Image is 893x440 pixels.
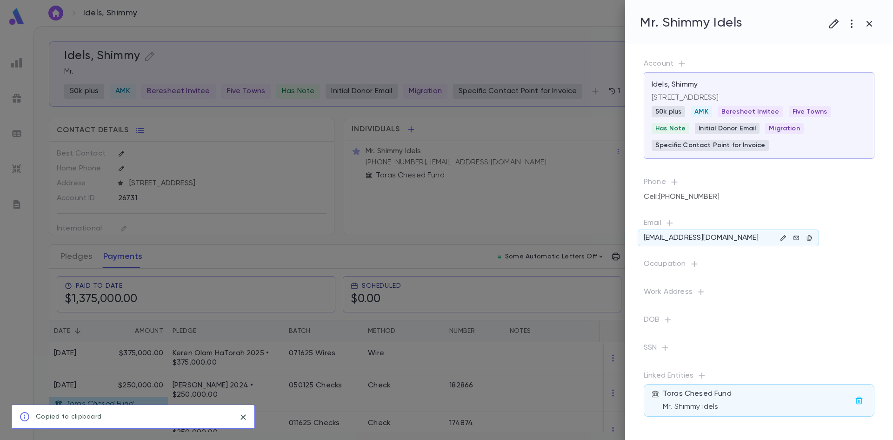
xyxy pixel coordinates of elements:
[644,59,874,72] p: Account
[789,108,831,115] span: Five Towns
[644,287,874,300] p: Work Address
[644,259,874,272] p: Occupation
[644,189,720,205] div: Cell : [PHONE_NUMBER]
[236,410,251,425] button: close
[644,177,874,190] p: Phone
[663,402,852,412] p: Mr. Shimmy Idels
[644,343,874,356] p: SSN
[652,125,689,132] span: Has Note
[644,315,874,328] p: DOB
[652,108,685,115] span: 50k plus
[652,142,769,149] span: Specific Contact Point for Invoice
[640,15,742,31] h4: Mr. Shimmy Idels
[652,80,698,89] p: Idels, Shimmy
[663,389,852,412] div: Toras Chesed Fund
[695,125,760,132] span: Initial Donor Email
[765,125,803,132] span: Migration
[718,108,783,115] span: Beresheet Invitee
[36,408,101,426] div: Copied to clipboard
[644,371,874,384] p: Linked Entities
[644,233,759,243] p: [EMAIL_ADDRESS][DOMAIN_NAME]
[652,93,866,102] p: [STREET_ADDRESS]
[691,108,712,115] span: AMK
[644,218,874,231] p: Email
